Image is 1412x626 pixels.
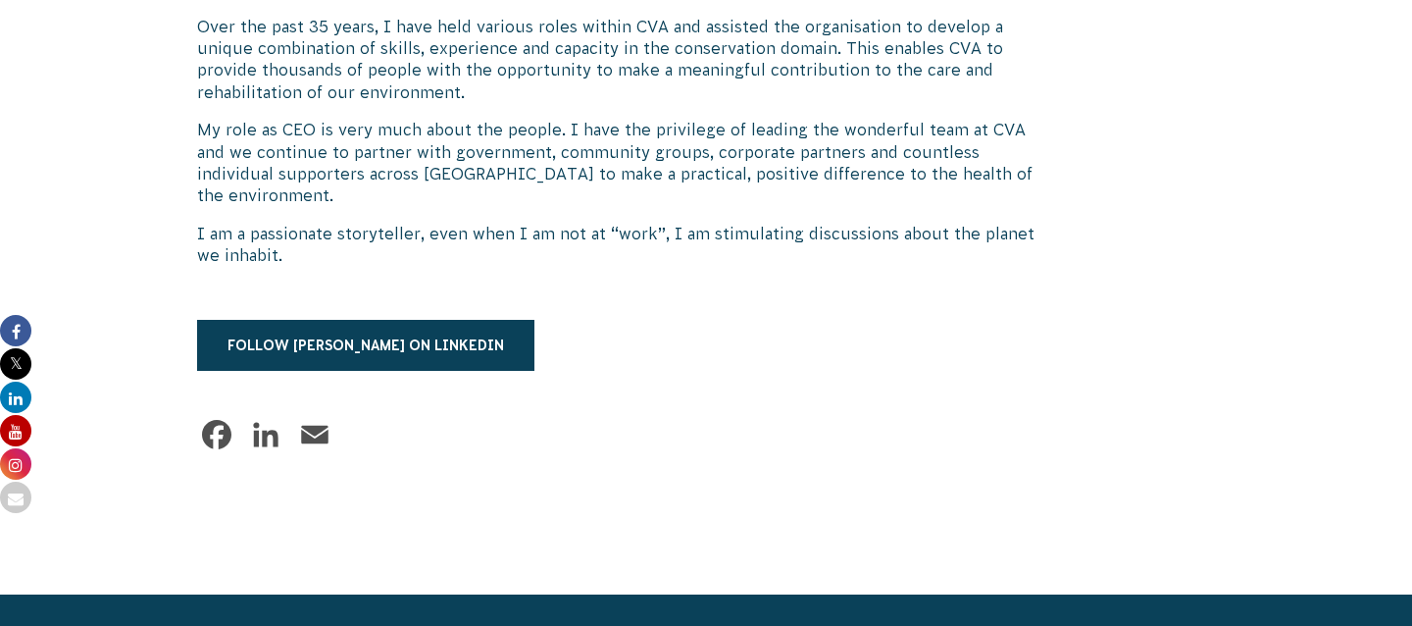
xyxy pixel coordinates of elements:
a: LinkedIn [246,415,285,454]
p: I am a passionate storyteller, even when I am not at “work”, I am stimulating discussions about t... [197,223,1038,267]
a: Follow [PERSON_NAME] on LinkedIn [197,320,534,371]
p: My role as CEO is very much about the people. I have the privilege of leading the wonderful team ... [197,119,1038,207]
a: Facebook [197,415,236,454]
a: Email [295,415,334,454]
p: Over the past 35 years, I have held various roles within CVA and assisted the organisation to dev... [197,16,1038,104]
